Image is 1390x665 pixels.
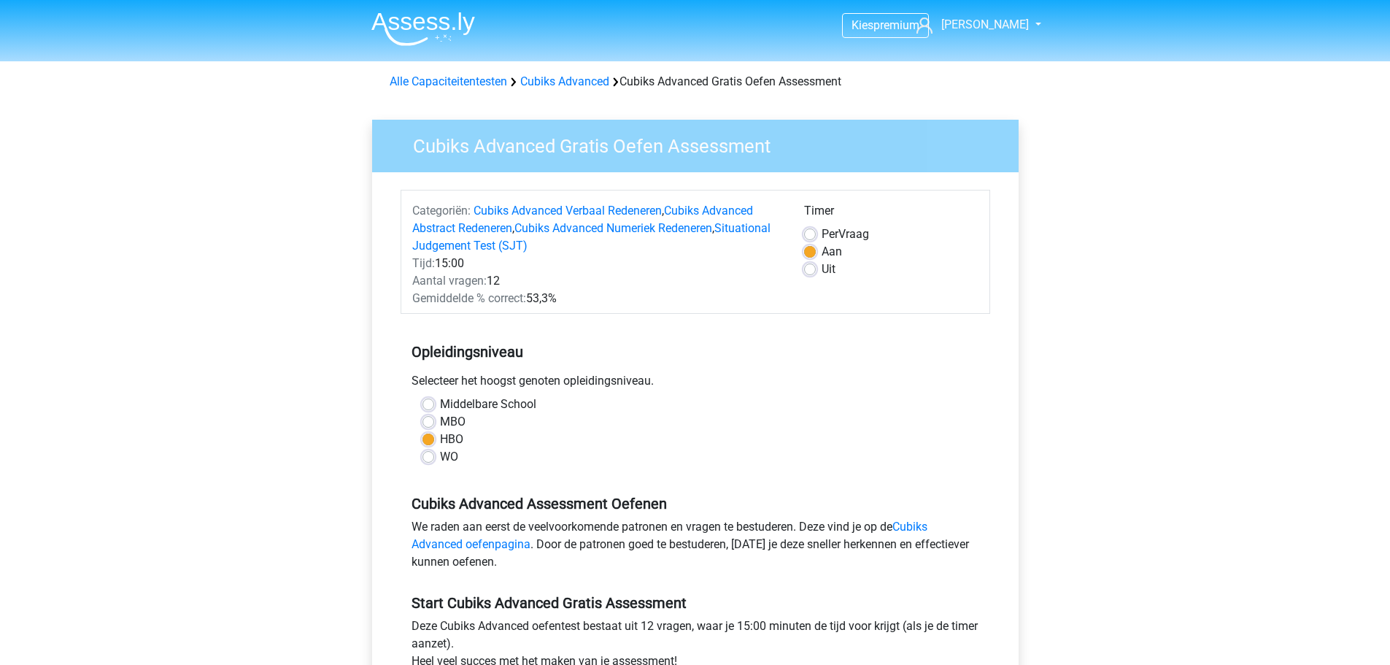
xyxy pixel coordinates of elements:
[440,413,466,431] label: MBO
[822,227,838,241] span: Per
[401,518,990,577] div: We raden aan eerst de veelvoorkomende patronen en vragen te bestuderen. Deze vind je op de . Door...
[911,16,1030,34] a: [PERSON_NAME]
[412,337,979,366] h5: Opleidingsniveau
[401,290,793,307] div: 53,3%
[401,272,793,290] div: 12
[822,226,869,243] label: Vraag
[520,74,609,88] a: Cubiks Advanced
[440,396,536,413] label: Middelbare School
[822,243,842,261] label: Aan
[440,448,458,466] label: WO
[822,261,835,278] label: Uit
[514,221,712,235] a: Cubiks Advanced Numeriek Redeneren
[873,18,919,32] span: premium
[395,129,1008,158] h3: Cubiks Advanced Gratis Oefen Assessment
[440,431,463,448] label: HBO
[412,291,526,305] span: Gemiddelde % correct:
[401,202,793,255] div: , , ,
[412,256,435,270] span: Tijd:
[843,15,928,35] a: Kiespremium
[852,18,873,32] span: Kies
[474,204,662,218] a: Cubiks Advanced Verbaal Redeneren
[390,74,507,88] a: Alle Capaciteitentesten
[401,255,793,272] div: 15:00
[804,202,978,226] div: Timer
[371,12,475,46] img: Assessly
[412,204,471,218] span: Categoriën:
[941,18,1029,31] span: [PERSON_NAME]
[384,73,1007,91] div: Cubiks Advanced Gratis Oefen Assessment
[412,495,979,512] h5: Cubiks Advanced Assessment Oefenen
[412,274,487,288] span: Aantal vragen:
[401,372,990,396] div: Selecteer het hoogst genoten opleidingsniveau.
[412,594,979,612] h5: Start Cubiks Advanced Gratis Assessment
